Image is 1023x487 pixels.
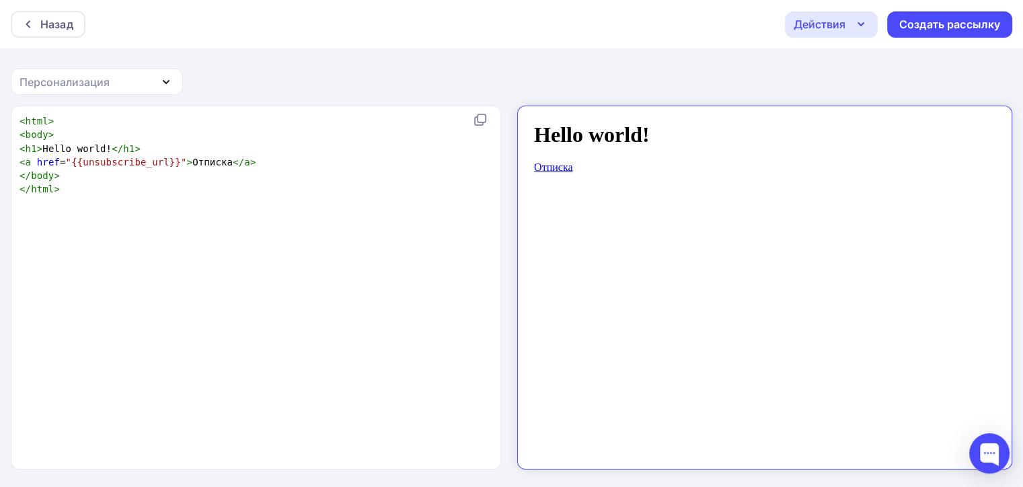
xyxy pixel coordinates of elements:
span: > [48,129,54,140]
div: Персонализация [20,74,110,90]
button: Действия [785,11,878,38]
span: body [31,170,54,181]
span: > [250,157,256,167]
span: a [26,157,32,167]
span: </ [20,170,31,181]
span: h1 [123,143,135,154]
span: </ [112,143,123,154]
span: html [31,184,54,194]
span: body [26,129,48,140]
span: > [54,170,60,181]
h1: Hello world! [5,5,467,30]
div: Действия [794,16,845,32]
span: "{{unsubscribe_url}}" [66,157,187,167]
a: Отписка [5,44,44,56]
span: > [54,184,60,194]
span: html [26,116,48,126]
div: Создать рассылку [899,17,1000,32]
span: </ [233,157,244,167]
span: </ [20,184,31,194]
span: > [187,157,193,167]
span: a [244,157,250,167]
button: Персонализация [11,69,183,95]
span: < [20,116,26,126]
span: < [20,157,26,167]
span: < [20,129,26,140]
span: Hello world! [20,143,141,154]
span: = Отписка [20,157,256,167]
span: h1 [26,143,37,154]
span: > [135,143,141,154]
div: Назад [40,16,73,32]
span: < [20,143,26,154]
span: href [37,157,60,167]
span: > [48,116,54,126]
span: > [37,143,43,154]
